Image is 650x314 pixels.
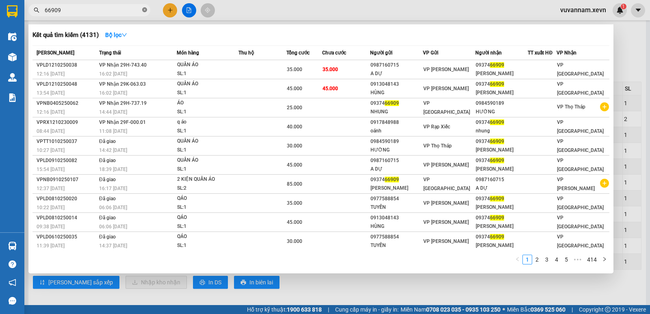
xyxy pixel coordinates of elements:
[385,100,399,106] span: 66909
[423,143,452,149] span: VP Thọ Tháp
[370,165,422,173] div: A DỰ
[370,108,422,116] div: NHUNG
[585,255,599,264] a: 414
[476,233,527,241] div: 09374
[323,67,338,72] span: 35.000
[552,255,561,264] li: 4
[9,279,16,286] span: notification
[287,200,302,206] span: 35.000
[370,69,422,78] div: A DỰ
[99,186,127,191] span: 16:17 [DATE]
[34,7,39,13] span: search
[8,53,17,61] img: warehouse-icon
[370,50,392,56] span: Người gửi
[557,104,585,110] span: VP Thọ Tháp
[557,234,604,249] span: VP [GEOGRAPHIC_DATA]
[177,165,238,174] div: SL: 1
[7,5,17,17] img: logo-vxr
[522,255,532,264] li: 1
[490,81,504,87] span: 66909
[99,147,127,153] span: 14:42 [DATE]
[99,167,127,172] span: 18:39 [DATE]
[561,255,571,264] li: 5
[370,222,422,231] div: HÙNG
[37,109,65,115] span: 12:16 [DATE]
[8,93,17,102] img: solution-icon
[37,118,97,127] div: VPRX1210230009
[37,233,97,241] div: VPLD0610250035
[476,146,527,154] div: [PERSON_NAME]
[177,156,238,165] div: QUẦN ÁO
[423,177,470,191] span: VP [GEOGRAPHIC_DATA]
[515,257,520,262] span: left
[557,119,604,134] span: VP [GEOGRAPHIC_DATA]
[121,32,127,38] span: down
[476,156,527,165] div: 09374
[370,118,422,127] div: 0917848988
[177,241,238,250] div: SL: 1
[513,255,522,264] li: Previous Page
[370,146,422,154] div: HƯỜNG
[370,241,422,250] div: TUYẾN
[476,89,527,97] div: [PERSON_NAME]
[476,61,527,69] div: 09374
[542,255,551,264] a: 3
[423,219,469,225] span: VP [PERSON_NAME]
[600,255,609,264] button: right
[37,137,97,146] div: VPTT1010250037
[490,139,504,144] span: 66909
[476,203,527,212] div: [PERSON_NAME]
[177,127,238,136] div: SL: 1
[287,181,302,187] span: 85.000
[533,255,542,264] a: 2
[476,118,527,127] div: 09374
[370,89,422,97] div: HÙNG
[99,128,127,134] span: 11:08 [DATE]
[423,238,469,244] span: VP [PERSON_NAME]
[370,195,422,203] div: 0977588854
[177,50,199,56] span: Món hàng
[177,61,238,69] div: QUẦN ÁO
[600,179,609,188] span: plus-circle
[476,214,527,222] div: 09374
[513,255,522,264] button: left
[323,86,338,91] span: 45.000
[37,147,65,153] span: 10:27 [DATE]
[8,73,17,82] img: warehouse-icon
[177,184,238,193] div: SL: 2
[476,80,527,89] div: 09374
[37,205,65,210] span: 10:22 [DATE]
[287,124,302,130] span: 40.000
[287,86,302,91] span: 45.000
[476,222,527,231] div: [PERSON_NAME]
[423,86,469,91] span: VP [PERSON_NAME]
[476,137,527,146] div: 09374
[557,215,604,230] span: VP [GEOGRAPHIC_DATA]
[423,200,469,206] span: VP [PERSON_NAME]
[142,7,147,12] span: close-circle
[370,214,422,222] div: 0913048143
[490,234,504,240] span: 66909
[286,50,310,56] span: Tổng cước
[177,232,238,241] div: QÁO
[602,257,607,262] span: right
[37,128,65,134] span: 08:44 [DATE]
[370,127,422,135] div: oánh
[37,195,97,203] div: VPLD0810250020
[177,99,238,108] div: ÁO
[490,196,504,201] span: 66909
[99,139,116,144] span: Đã giao
[177,175,238,184] div: 2 KIỆN QUẦN ÁO
[177,108,238,117] div: SL: 1
[557,50,576,56] span: VP Nhận
[37,80,97,89] div: VPLD1210250048
[490,119,504,125] span: 66909
[542,255,552,264] li: 3
[99,177,116,182] span: Đã giao
[8,32,17,41] img: warehouse-icon
[423,100,470,115] span: VP [GEOGRAPHIC_DATA]
[37,243,65,249] span: 11:39 [DATE]
[99,119,146,125] span: VP Nhận 29F-000.01
[37,175,97,184] div: VPNB0910250107
[238,50,254,56] span: Thu hộ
